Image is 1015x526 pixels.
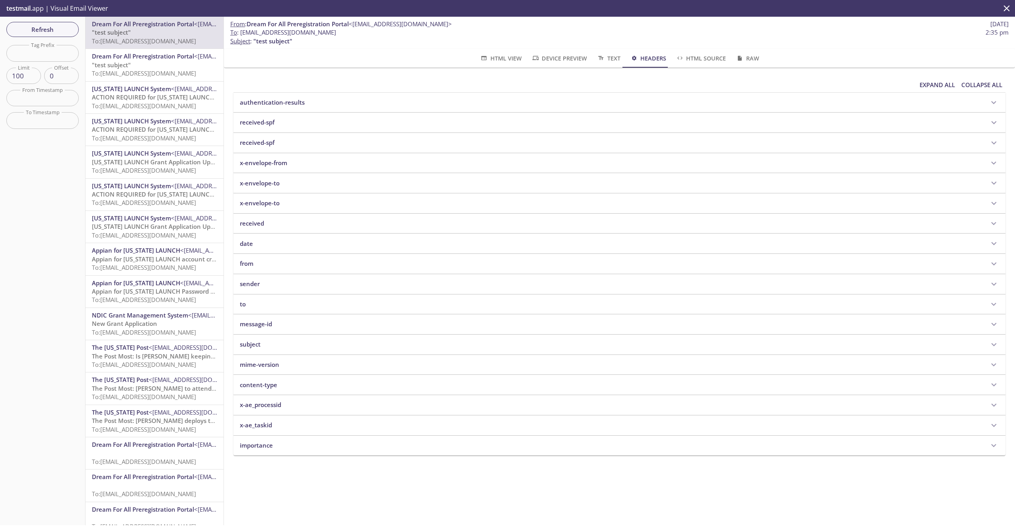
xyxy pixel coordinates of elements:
span: <[EMAIL_ADDRESS][DOMAIN_NAME]> [194,473,297,481]
span: Refresh [13,24,72,35]
span: [US_STATE] LAUNCH System [92,117,171,125]
span: <[EMAIL_ADDRESS][DOMAIN_NAME]> [194,52,297,60]
span: <[EMAIL_ADDRESS][DOMAIN_NAME]> [149,376,252,384]
p: x-envelope-to [240,199,280,207]
div: [US_STATE] LAUNCH System<[EMAIL_ADDRESS][DOMAIN_NAME][US_STATE]>[US_STATE] LAUNCH Grant Applicati... [86,146,224,178]
span: <[EMAIL_ADDRESS][DOMAIN_NAME]> [180,279,283,287]
span: Appian for [US_STATE] LAUNCH [92,279,180,287]
p: received [240,219,264,228]
div: [US_STATE] LAUNCH System<[EMAIL_ADDRESS][DOMAIN_NAME][US_STATE]>ACTION REQUIRED for [US_STATE] LA... [86,179,224,210]
span: To: [EMAIL_ADDRESS][DOMAIN_NAME] [92,37,196,45]
span: To: [EMAIL_ADDRESS][DOMAIN_NAME] [92,360,196,368]
span: <[EMAIL_ADDRESS][DOMAIN_NAME]> [188,311,291,319]
span: ACTION REQUIRED for [US_STATE] LAUNCH Grant [92,93,232,101]
span: <[EMAIL_ADDRESS][DOMAIN_NAME]> [149,343,252,351]
span: Dream For All Preregistration Portal [92,20,194,28]
div: Dream For All Preregistration Portal<[EMAIL_ADDRESS][DOMAIN_NAME]>To:[EMAIL_ADDRESS][DOMAIN_NAME] [86,437,224,469]
span: : [EMAIL_ADDRESS][DOMAIN_NAME] [230,28,336,37]
span: Dream For All Preregistration Portal [247,20,349,28]
p: received-spf [240,138,274,147]
p: from [240,259,253,268]
span: To: [EMAIL_ADDRESS][DOMAIN_NAME] [92,263,196,271]
p: x-envelope-from [240,159,287,167]
div: x-envelope-from [233,153,1005,173]
div: received [233,214,1005,234]
span: Dream For All Preregistration Portal [92,52,194,60]
span: HTML Source [676,53,726,63]
span: To [230,28,237,36]
p: subject [240,340,261,349]
span: To: [EMAIL_ADDRESS][DOMAIN_NAME] [92,425,196,433]
span: The Post Most: [PERSON_NAME] to attend gathering of top generals, upending last-minute plans [92,384,368,392]
p: message-id [240,320,272,328]
span: 2:35 pm [986,28,1009,37]
span: To: [EMAIL_ADDRESS][DOMAIN_NAME] [92,296,196,304]
p: authentication-results [240,98,305,107]
span: The [US_STATE] Post [92,376,149,384]
div: x-ae_taskid [233,415,1005,435]
span: To: [EMAIL_ADDRESS][DOMAIN_NAME] [92,231,196,239]
span: : [230,20,452,28]
div: importance [233,436,1005,456]
div: [US_STATE] LAUNCH System<[EMAIL_ADDRESS][DOMAIN_NAME][US_STATE]>ACTION REQUIRED for [US_STATE] LA... [86,82,224,113]
span: [US_STATE] LAUNCH System [92,85,171,93]
p: received-spf [240,118,274,127]
span: <[EMAIL_ADDRESS][DOMAIN_NAME][US_STATE]> [171,149,305,157]
span: Appian for [US_STATE] LAUNCH account creation [92,255,230,263]
span: [US_STATE] LAUNCH Grant Application Update: Status Notification [92,222,281,230]
div: message-id [233,314,1005,334]
div: received-spf [233,133,1005,153]
div: Dream For All Preregistration Portal<[EMAIL_ADDRESS][DOMAIN_NAME]>"test subject"To:[EMAIL_ADDRESS... [86,49,224,81]
span: To: [EMAIL_ADDRESS][DOMAIN_NAME] [92,102,196,110]
div: x-envelope-to [233,193,1005,213]
span: The Post Most: Is [PERSON_NAME] keeping all his promises? This MAGA couple doesn’t think so. [92,352,365,360]
span: To: [EMAIL_ADDRESS][DOMAIN_NAME] [92,490,196,498]
span: Dream For All Preregistration Portal [92,473,194,481]
p: content-type [240,381,277,389]
span: <[EMAIL_ADDRESS][DOMAIN_NAME][US_STATE]> [171,117,305,125]
span: NDIC Grant Management System [92,311,188,319]
span: New Grant Application [92,319,157,327]
p: : [230,28,1009,45]
span: [US_STATE] LAUNCH System [92,182,171,190]
span: To: [EMAIL_ADDRESS][DOMAIN_NAME] [92,69,196,77]
span: "test subject" [253,37,292,45]
span: testmail [6,4,31,13]
p: importance [240,441,273,450]
span: To: [EMAIL_ADDRESS][DOMAIN_NAME] [92,458,196,466]
span: To: [EMAIL_ADDRESS][DOMAIN_NAME] [92,166,196,174]
div: Dream For All Preregistration Portal<[EMAIL_ADDRESS][DOMAIN_NAME]>To:[EMAIL_ADDRESS][DOMAIN_NAME] [86,470,224,501]
div: The [US_STATE] Post<[EMAIL_ADDRESS][DOMAIN_NAME]>The Post Most: [PERSON_NAME] deploys troops to [... [86,405,224,437]
div: authentication-results [233,93,1005,113]
span: Dream For All Preregistration Portal [92,505,194,513]
span: From [230,20,245,28]
div: sender [233,274,1005,294]
div: NDIC Grant Management System<[EMAIL_ADDRESS][DOMAIN_NAME]>New Grant ApplicationTo:[EMAIL_ADDRESS]... [86,308,224,340]
div: to [233,294,1005,314]
span: The Post Most: [PERSON_NAME] deploys troops to [GEOGRAPHIC_DATA], authorizing ‘full force’ if nec... [92,417,397,425]
span: [US_STATE] LAUNCH System [92,214,171,222]
span: HTML View [480,53,521,63]
p: mime-version [240,360,279,369]
p: x-ae_processid [240,401,281,409]
span: To: [EMAIL_ADDRESS][DOMAIN_NAME] [92,393,196,401]
span: [US_STATE] LAUNCH Grant Application Update: Status Notification [92,158,281,166]
span: Appian for [US_STATE] LAUNCH [92,246,180,254]
div: mime-version [233,355,1005,375]
span: <[EMAIL_ADDRESS][DOMAIN_NAME][US_STATE]> [171,85,305,93]
span: <[EMAIL_ADDRESS][DOMAIN_NAME]> [349,20,452,28]
p: to [240,300,246,308]
div: subject [233,335,1005,355]
span: <[EMAIL_ADDRESS][DOMAIN_NAME]> [149,408,252,416]
div: content-type [233,375,1005,395]
div: Dream For All Preregistration Portal<[EMAIL_ADDRESS][DOMAIN_NAME]>"test subject"To:[EMAIL_ADDRESS... [86,17,224,49]
div: x-envelope-to [233,173,1005,193]
button: Refresh [6,22,79,37]
div: date [233,234,1005,253]
div: [US_STATE] LAUNCH System<[EMAIL_ADDRESS][DOMAIN_NAME][US_STATE]>[US_STATE] LAUNCH Grant Applicati... [86,211,224,243]
span: [US_STATE] LAUNCH System [92,149,171,157]
span: Collapse All [961,80,1002,90]
div: Appian for [US_STATE] LAUNCH<[EMAIL_ADDRESS][DOMAIN_NAME]>Appian for [US_STATE] LAUNCH account cr... [86,243,224,275]
span: To: [EMAIL_ADDRESS][DOMAIN_NAME] [92,199,196,207]
span: To: [EMAIL_ADDRESS][DOMAIN_NAME] [92,134,196,142]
